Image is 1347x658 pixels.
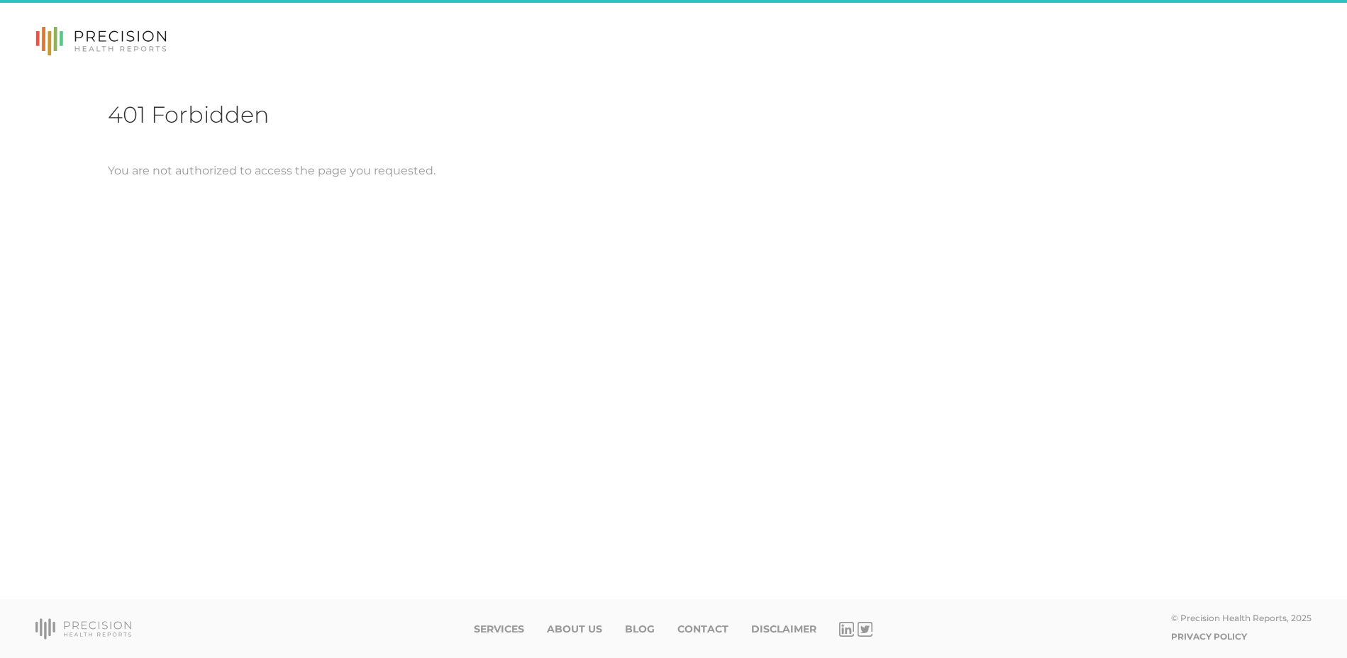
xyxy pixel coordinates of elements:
h1: 401 Forbidden [108,101,270,128]
div: © Precision Health Reports, 2025 [1171,613,1312,623]
a: About Us [547,623,602,635]
a: Privacy Policy [1171,631,1247,642]
p: You are not authorized to access the page you requested. [108,162,1239,179]
a: Blog [625,623,655,635]
a: Disclaimer [751,623,816,635]
a: Services [474,623,524,635]
a: Contact [677,623,728,635]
